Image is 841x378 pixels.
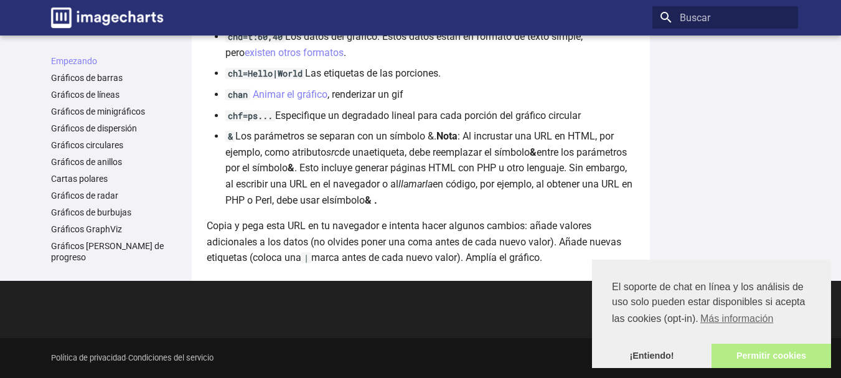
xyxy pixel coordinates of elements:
[51,106,145,116] font: Gráficos de minigráficos
[530,146,537,158] font: &
[305,67,441,79] font: Las etiquetas de las porciones.
[51,123,137,133] font: Gráficos de dispersión
[225,130,614,158] font: : Al incrustar una URL en HTML, por ejemplo, como atributo
[51,7,163,28] img: logo
[365,194,377,206] font: & .
[421,283,798,336] a: PróximoGráficos de barras
[51,224,122,234] font: Gráficos GraphViz
[51,207,182,218] a: Gráficos de burbujas
[51,73,123,83] font: Gráficos de barras
[225,178,632,206] font: en código, por ejemplo, al obtener una URL en PHP o Perl, debe usar el
[253,88,327,100] a: Animar el gráfico
[51,55,182,67] a: Empezando
[225,131,235,142] code: &
[51,157,122,167] font: Gráficos de anillos
[592,260,831,368] div: consentimiento de cookies
[311,252,542,263] font: marca antes de cada nuevo valor). Amplía el gráfico.
[51,353,126,362] a: Política de privacidad
[225,89,250,100] code: chan
[629,351,674,361] font: ¡Entiendo!
[51,173,182,184] a: Cartas polares
[51,56,97,66] font: Empezando
[225,31,583,59] font: Los datos del gráfico. Estos datos están en formato de texto simple, pero
[436,130,458,142] font: Nota
[126,353,128,362] font: -
[301,252,311,263] code: |
[51,207,131,217] font: Gráficos de burbujas
[51,106,182,117] a: Gráficos de minigráficos
[225,162,627,190] font: . Esto incluye generar páginas HTML con PHP u otro lenguaje. Sin embargo, al escribir una URL en ...
[51,191,118,201] font: Gráficos de radar
[398,178,433,190] font: llamarla
[225,31,285,42] code: chd=t:60,40
[339,146,369,158] font: de una
[344,47,346,59] font: .
[612,281,805,324] font: El soporte de chat en línea y los análisis de uso solo pueden estar disponibles si acepta las coo...
[712,344,831,369] a: permitir cookies
[51,90,120,100] font: Gráficos de líneas
[128,353,214,362] a: Condiciones del servicio
[326,146,339,158] font: src
[51,156,182,168] a: Gráficos de anillos
[327,88,403,100] font: , renderizar un gif
[51,140,123,150] font: Gráficos circulares
[51,89,182,100] a: Gráficos de líneas
[652,6,798,29] input: Buscar
[329,194,365,206] font: símbolo
[235,130,436,142] font: Los parámetros se separan con un símbolo &.
[51,174,108,184] font: Cartas polares
[207,220,621,263] font: Copia y pega esta URL en tu navegador e intenta hacer algunos cambios: añade valores adicionales ...
[698,309,776,328] a: Obtenga más información sobre las cookies
[369,146,530,158] font: etiqueta, debe reemplazar el símbolo
[51,72,182,83] a: Gráficos de barras
[592,344,712,369] a: Descartar mensaje de cookies
[51,139,182,151] a: Gráficos circulares
[288,162,294,174] font: &
[51,240,182,263] a: Gráficos [PERSON_NAME] de progreso
[46,2,168,33] a: Documentación de gráficos de imágenes
[225,110,275,121] code: chf=ps...
[245,47,344,59] a: existen otros formatos
[225,68,305,79] code: chl=Hello|World
[51,241,164,262] font: Gráficos [PERSON_NAME] de progreso
[51,224,182,235] a: Gráficos GraphViz
[51,190,182,201] a: Gráficos de radar
[275,110,581,121] font: Especifique un degradado lineal para cada porción del gráfico circular
[51,123,182,134] a: Gráficos de dispersión
[700,313,773,324] font: Más información
[736,351,806,361] font: Permitir cookies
